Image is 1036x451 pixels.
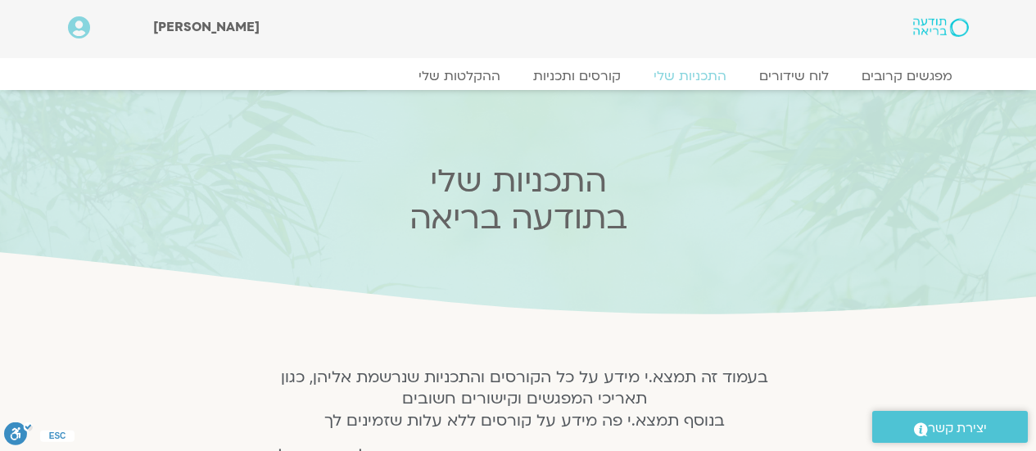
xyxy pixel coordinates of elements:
[402,68,517,84] a: ההקלטות שלי
[68,68,969,84] nav: Menu
[872,411,1028,443] a: יצירת קשר
[153,18,260,36] span: [PERSON_NAME]
[743,68,845,84] a: לוח שידורים
[637,68,743,84] a: התכניות שלי
[197,163,839,237] h2: התכניות שלי בתודעה בריאה
[517,68,637,84] a: קורסים ותכניות
[845,68,969,84] a: מפגשים קרובים
[221,367,828,431] h5: בעמוד זה תמצא.י מידע על כל הקורסים והתכניות שנרשמת אליהן, כגון תאריכי המפגשים וקישורים חשובים בנו...
[928,417,987,440] span: יצירת קשר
